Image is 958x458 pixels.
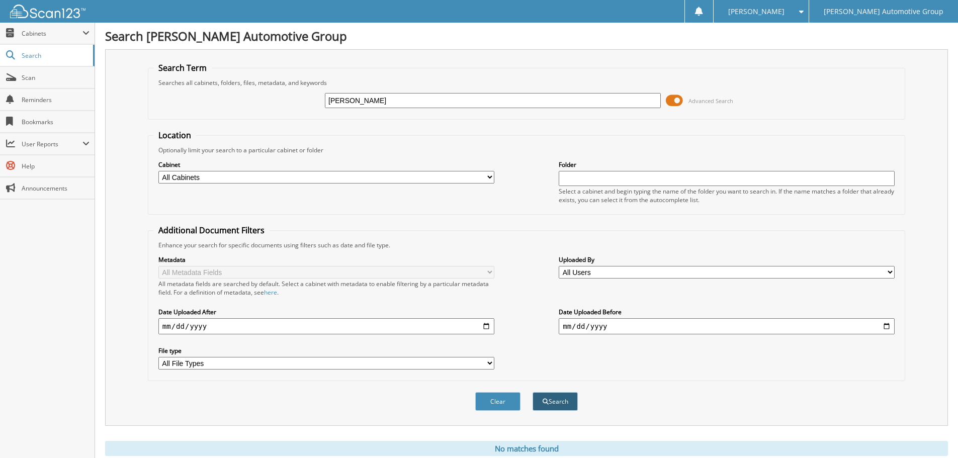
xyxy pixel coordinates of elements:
[158,318,494,334] input: start
[153,225,270,236] legend: Additional Document Filters
[153,241,900,249] div: Enhance your search for specific documents using filters such as date and file type.
[158,308,494,316] label: Date Uploaded After
[22,51,88,60] span: Search
[559,318,895,334] input: end
[559,187,895,204] div: Select a cabinet and begin typing the name of the folder you want to search in. If the name match...
[559,255,895,264] label: Uploaded By
[153,78,900,87] div: Searches all cabinets, folders, files, metadata, and keywords
[22,118,90,126] span: Bookmarks
[158,160,494,169] label: Cabinet
[264,288,277,297] a: here
[105,28,948,44] h1: Search [PERSON_NAME] Automotive Group
[22,184,90,193] span: Announcements
[475,392,520,411] button: Clear
[22,73,90,82] span: Scan
[158,346,494,355] label: File type
[824,9,943,15] span: [PERSON_NAME] Automotive Group
[533,392,578,411] button: Search
[559,308,895,316] label: Date Uploaded Before
[158,280,494,297] div: All metadata fields are searched by default. Select a cabinet with metadata to enable filtering b...
[105,441,948,456] div: No matches found
[22,162,90,170] span: Help
[153,146,900,154] div: Optionally limit your search to a particular cabinet or folder
[728,9,785,15] span: [PERSON_NAME]
[22,140,82,148] span: User Reports
[559,160,895,169] label: Folder
[153,130,196,141] legend: Location
[153,62,212,73] legend: Search Term
[908,410,958,458] iframe: Chat Widget
[10,5,85,18] img: scan123-logo-white.svg
[22,29,82,38] span: Cabinets
[688,97,733,105] span: Advanced Search
[22,96,90,104] span: Reminders
[158,255,494,264] label: Metadata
